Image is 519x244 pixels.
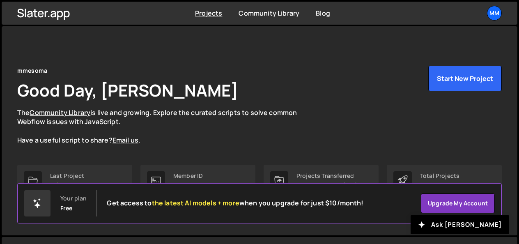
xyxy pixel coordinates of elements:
[152,198,239,207] span: the latest AI models + more
[421,193,495,213] a: Upgrade my account
[342,182,358,188] span: 0 / 10
[17,108,313,145] p: The is live and growing. Explore the curated scripts to solve common Webflow issues with JavaScri...
[17,66,47,76] div: mmesoma
[411,215,509,234] button: Ask [PERSON_NAME]
[50,173,84,179] div: Last Project
[60,205,73,212] div: Free
[316,9,330,18] a: Blog
[195,9,222,18] a: Projects
[428,66,502,91] button: Start New Project
[50,182,84,188] p: hair
[420,182,459,188] p: 1
[30,108,90,117] a: Community Library
[296,173,358,179] div: Projects Transferred
[487,6,502,21] a: mm
[17,79,238,101] h1: Good Day, [PERSON_NAME]
[60,195,87,202] div: Your plan
[17,165,132,196] a: Last Project hair
[107,199,363,207] h2: Get access to when you upgrade for just $10/month!
[420,173,459,179] div: Total Projects
[173,182,222,188] p: Upgrade to a Pro
[113,136,138,145] a: Email us
[173,173,222,179] div: Member ID
[239,9,299,18] a: Community Library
